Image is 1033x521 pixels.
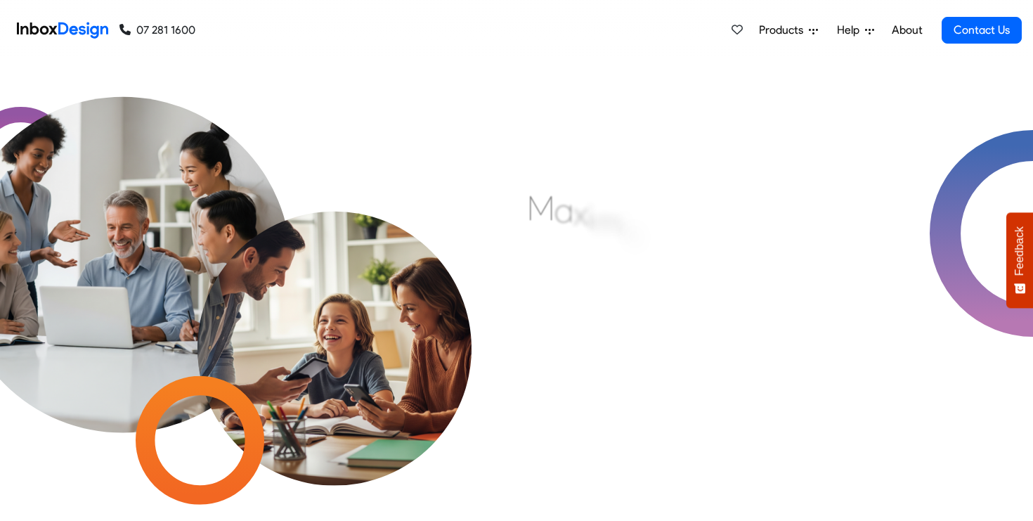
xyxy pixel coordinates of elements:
[942,17,1022,44] a: Contact Us
[587,196,593,238] div: i
[573,192,587,234] div: x
[627,212,642,255] div: s
[554,189,573,231] div: a
[621,206,627,248] div: i
[119,22,195,39] a: 07 281 1600
[164,143,506,485] img: parents_with_child.png
[1006,212,1033,308] button: Feedback - Show survey
[642,219,647,262] div: i
[1013,226,1026,276] span: Feedback
[837,22,865,39] span: Help
[647,227,665,269] div: n
[593,200,621,243] div: m
[831,16,880,44] a: Help
[753,16,824,44] a: Products
[527,187,554,229] div: M
[527,186,868,397] div: Maximising Efficient & Engagement, Connecting Schools, Families, and Students.
[888,16,926,44] a: About
[759,22,809,39] span: Products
